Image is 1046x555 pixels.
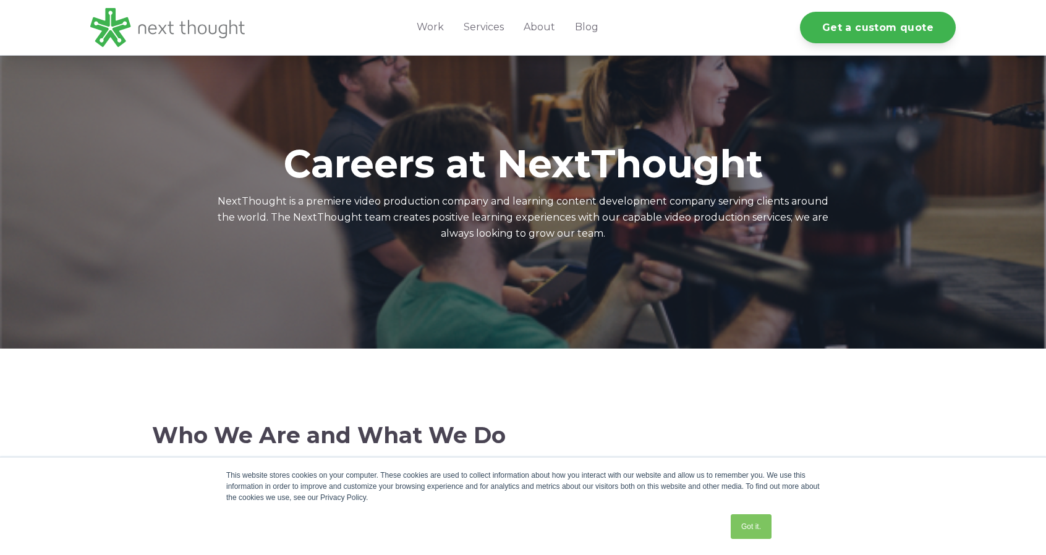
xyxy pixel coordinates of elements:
[226,470,820,503] div: This website stores cookies on your computer. These cookies are used to collect information about...
[214,142,832,186] h1: Careers at NextThought
[90,8,245,47] img: LG - NextThought Logo
[800,12,956,43] a: Get a custom quote
[152,423,514,448] h2: Who We Are and What We Do
[152,456,514,504] p: NextThought is a group of talented and passionate creators that make impactful videos and learnin...
[214,193,832,242] p: NextThought is a premiere video production company and learning content development company servi...
[731,514,772,539] a: Got it.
